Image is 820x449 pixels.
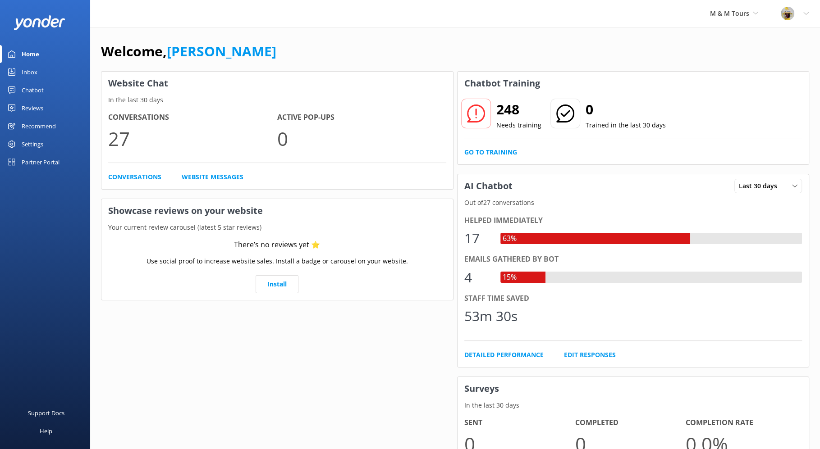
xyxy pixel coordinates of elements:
p: 0 [277,123,446,154]
div: Inbox [22,63,37,81]
p: 27 [108,123,277,154]
h4: Active Pop-ups [277,112,446,123]
span: M & M Tours [710,9,749,18]
div: Emails gathered by bot [464,254,802,265]
div: Reviews [22,99,43,117]
div: 4 [464,267,491,288]
a: Website Messages [182,172,243,182]
span: Last 30 days [739,181,783,191]
div: 15% [500,272,519,283]
h3: Surveys [458,377,809,400]
p: In the last 30 days [101,95,453,105]
div: 53m 30s [464,305,518,327]
div: Home [22,45,39,63]
div: Support Docs [28,404,64,422]
h3: Chatbot Training [458,72,547,95]
h2: 248 [496,99,541,120]
p: Needs training [496,120,541,130]
p: Trained in the last 30 days [586,120,666,130]
div: Partner Portal [22,153,60,171]
h1: Welcome, [101,41,276,62]
div: Staff time saved [464,293,802,304]
p: Use social proof to increase website sales. Install a badge or carousel on your website. [147,256,408,266]
div: Settings [22,135,43,153]
a: Install [256,275,298,293]
a: Detailed Performance [464,350,544,360]
p: Your current review carousel (latest 5 star reviews) [101,222,453,232]
div: Helped immediately [464,215,802,227]
h3: Showcase reviews on your website [101,199,453,222]
a: [PERSON_NAME] [167,42,276,60]
p: Out of 27 conversations [458,198,809,208]
div: 63% [500,233,519,245]
img: 250-1665017868.jpg [781,7,794,20]
h4: Completion Rate [686,417,797,429]
img: yonder-white-logo.png [14,15,65,30]
div: Recommend [22,117,56,135]
h4: Completed [575,417,686,429]
a: Edit Responses [564,350,616,360]
h3: AI Chatbot [458,174,519,198]
a: Conversations [108,172,161,182]
h4: Sent [464,417,575,429]
h4: Conversations [108,112,277,123]
div: There’s no reviews yet ⭐ [234,239,320,251]
div: 17 [464,227,491,249]
a: Go to Training [464,147,517,157]
h3: Website Chat [101,72,453,95]
div: Help [40,422,52,440]
h2: 0 [586,99,666,120]
div: Chatbot [22,81,44,99]
p: In the last 30 days [458,400,809,410]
